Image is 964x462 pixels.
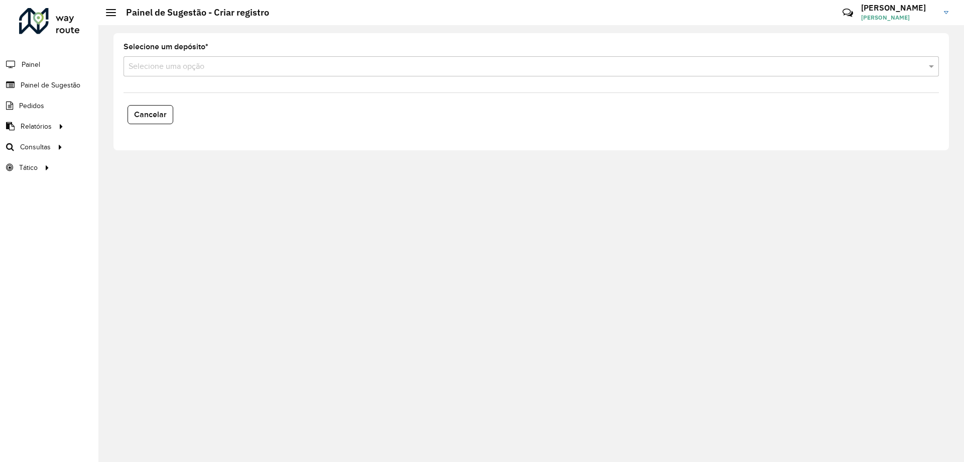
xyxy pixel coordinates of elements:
[861,3,936,13] h3: [PERSON_NAME]
[134,110,167,119] span: Cancelar
[21,80,80,90] span: Painel de Sugestão
[116,7,269,18] h2: Painel de Sugestão - Criar registro
[19,101,44,111] span: Pedidos
[124,41,208,53] label: Selecione um depósito
[837,2,859,24] a: Contato Rápido
[21,121,52,132] span: Relatórios
[22,59,40,70] span: Painel
[861,13,936,22] span: [PERSON_NAME]
[20,142,51,152] span: Consultas
[128,105,173,124] button: Cancelar
[19,162,38,173] span: Tático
